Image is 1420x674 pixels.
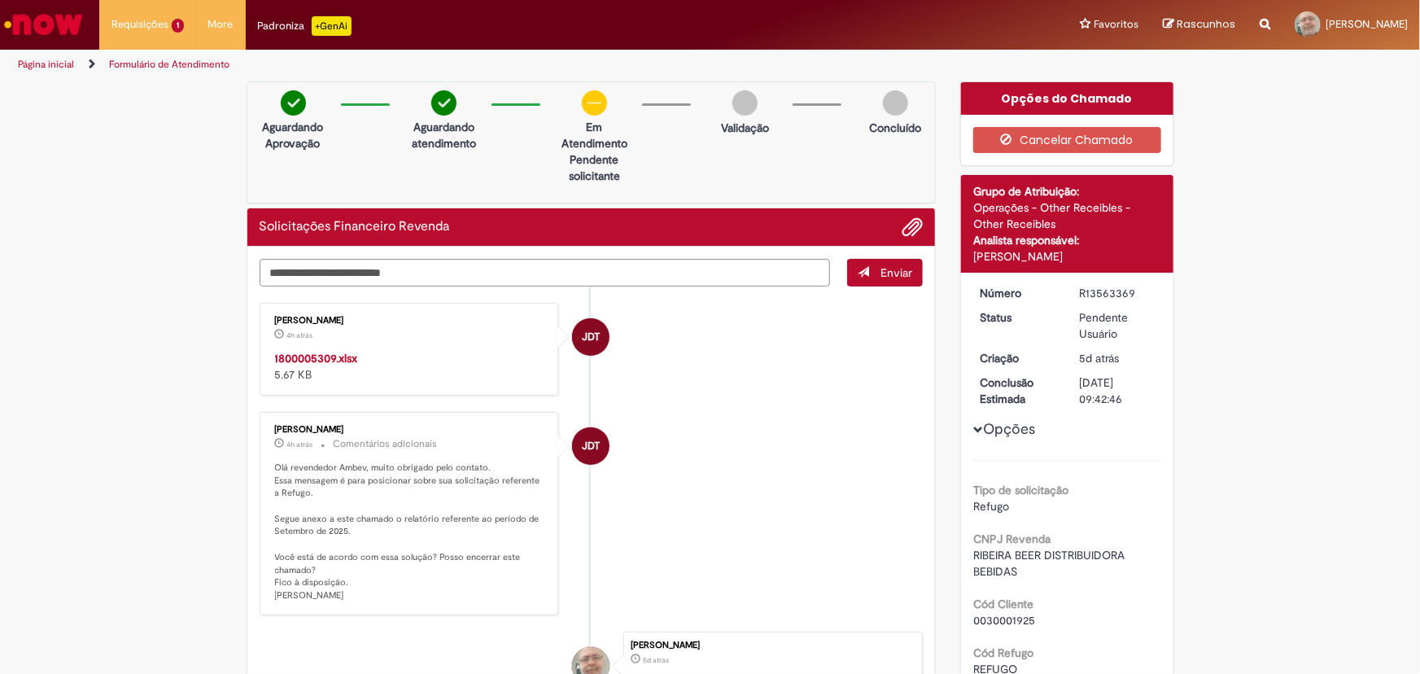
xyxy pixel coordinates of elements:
p: Pendente solicitante [555,151,634,184]
textarea: Digite sua mensagem aqui... [260,259,831,287]
p: Olá revendedor Ambev, muito obrigado pelo contato. Essa mensagem é para posicionar sobre sua soli... [275,462,546,602]
span: Requisições [111,16,168,33]
b: Cód Cliente [973,597,1033,611]
time: 24/09/2025 14:42:46 [1080,351,1120,365]
b: CNPJ Revenda [973,532,1051,546]
span: Favoritos [1094,16,1138,33]
span: More [208,16,234,33]
span: RIBEIRA BEER DISTRIBUIDORA BEBIDAS [973,548,1128,579]
p: Aguardando Aprovação [254,119,333,151]
ul: Trilhas de página [12,50,934,80]
div: [DATE] 09:42:46 [1080,374,1156,407]
img: check-circle-green.png [281,90,306,116]
p: Aguardando atendimento [404,119,483,151]
span: 4h atrás [287,440,313,449]
p: Validação [721,120,769,136]
div: Grupo de Atribuição: [973,183,1161,199]
img: img-circle-grey.png [732,90,758,116]
b: Cód Refugo [973,646,1033,660]
div: Analista responsável: [973,232,1161,248]
div: [PERSON_NAME] [275,425,546,435]
button: Cancelar Chamado [973,127,1161,153]
div: JOAO DAMASCENO TEIXEIRA [572,318,610,356]
div: [PERSON_NAME] [973,248,1161,265]
span: 4h atrás [287,330,313,340]
time: 29/09/2025 10:14:09 [287,330,313,340]
span: 0030001925 [973,613,1035,628]
time: 24/09/2025 14:42:46 [643,655,669,665]
img: ServiceNow [2,8,85,41]
div: Operações - Other Receibles - Other Receibles [973,199,1161,232]
img: check-circle-green.png [431,90,457,116]
div: 5.67 KB [275,350,546,383]
span: JDT [582,427,600,466]
div: R13563369 [1080,285,1156,301]
div: JOAO DAMASCENO TEIXEIRA [572,427,610,465]
dt: Número [968,285,1068,301]
span: Enviar [880,265,912,280]
dt: Status [968,309,1068,326]
span: 5d atrás [1080,351,1120,365]
span: 5d atrás [643,655,669,665]
img: circle-minus.png [582,90,607,116]
p: +GenAi [312,16,352,36]
p: Concluído [869,120,921,136]
span: [PERSON_NAME] [1326,17,1408,31]
span: Rascunhos [1177,16,1235,32]
div: Padroniza [258,16,352,36]
a: Página inicial [18,58,74,71]
div: Opções do Chamado [961,82,1173,115]
div: [PERSON_NAME] [275,316,546,326]
img: img-circle-grey.png [883,90,908,116]
a: 1800005309.xlsx [275,351,358,365]
button: Enviar [847,259,923,287]
p: Em Atendimento [555,119,634,151]
dt: Criação [968,350,1068,366]
div: Pendente Usuário [1080,309,1156,342]
small: Comentários adicionais [334,437,438,451]
button: Adicionar anexos [902,217,923,238]
span: Refugo [973,499,1009,514]
span: JDT [582,317,600,357]
div: [PERSON_NAME] [631,641,914,650]
dt: Conclusão Estimada [968,374,1068,407]
div: 24/09/2025 14:42:46 [1080,350,1156,366]
a: Rascunhos [1163,17,1235,33]
time: 29/09/2025 09:50:22 [287,440,313,449]
span: 1 [172,19,184,33]
a: Formulário de Atendimento [109,58,229,71]
h2: Solicitações Financeiro Revenda Histórico de tíquete [260,220,450,234]
b: Tipo de solicitação [973,483,1068,497]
